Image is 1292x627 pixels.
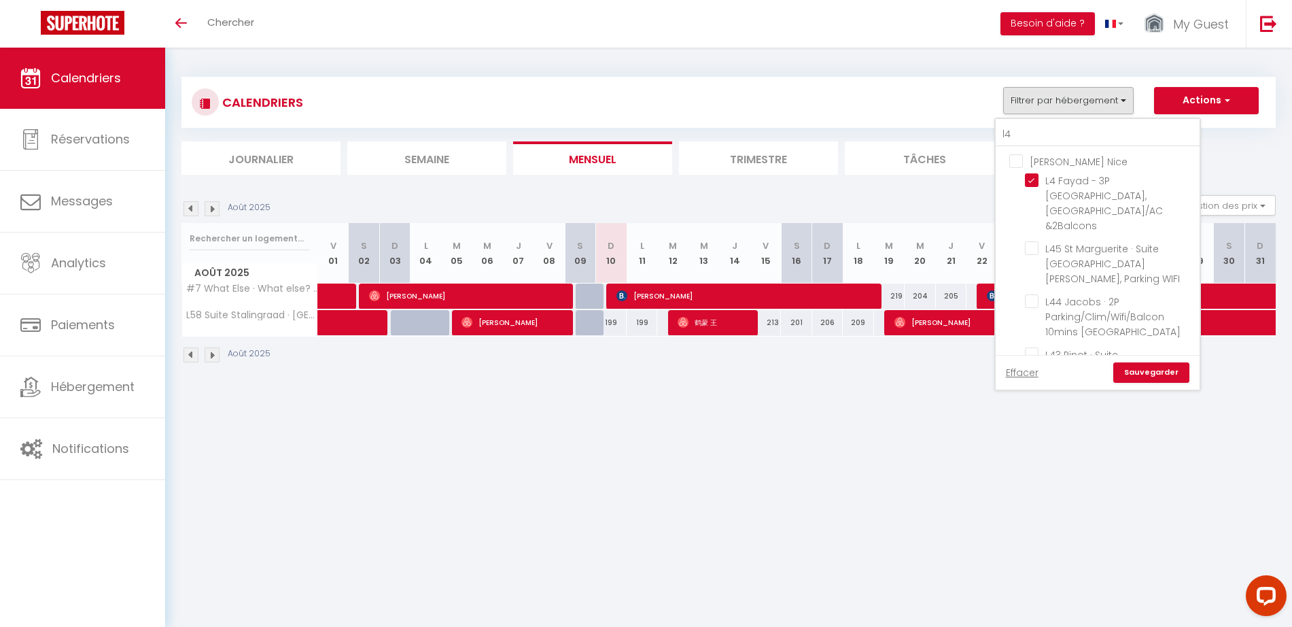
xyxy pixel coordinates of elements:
[824,239,831,252] abbr: D
[52,440,129,457] span: Notifications
[616,283,871,309] span: [PERSON_NAME]
[966,223,997,284] th: 22
[577,239,583,252] abbr: S
[1235,570,1292,627] iframe: LiveChat chat widget
[391,239,398,252] abbr: D
[936,284,966,309] div: 205
[461,309,563,335] span: [PERSON_NAME]
[1144,12,1164,36] img: ...
[948,239,954,252] abbr: J
[534,223,565,284] th: 08
[1154,87,1259,114] button: Actions
[51,192,113,209] span: Messages
[513,141,672,175] li: Mensuel
[627,310,657,335] div: 199
[843,223,873,284] th: 18
[330,239,336,252] abbr: V
[516,239,521,252] abbr: J
[453,239,461,252] abbr: M
[845,141,1004,175] li: Tâches
[679,141,838,175] li: Trimestre
[979,239,985,252] abbr: V
[219,87,303,118] h3: CALENDRIERS
[1000,12,1095,35] button: Besoin d'aide ?
[361,239,367,252] abbr: S
[228,201,270,214] p: Août 2025
[732,239,737,252] abbr: J
[905,223,935,284] th: 20
[1257,239,1263,252] abbr: D
[905,284,935,309] div: 204
[184,284,320,294] span: #7 What Else · What else? Your own quiet terrace in [GEOGRAPHIC_DATA].
[885,239,893,252] abbr: M
[1006,365,1038,380] a: Effacer
[700,239,708,252] abbr: M
[1173,16,1229,33] span: My Guest
[1174,195,1276,216] button: Gestion des prix
[181,141,341,175] li: Journalier
[916,239,924,252] abbr: M
[1045,174,1163,233] span: L4 Fayad - 3P [GEOGRAPHIC_DATA], [GEOGRAPHIC_DATA]/AC &2Balcons
[874,223,905,284] th: 19
[51,378,135,395] span: Hébergement
[627,223,657,284] th: 11
[1003,87,1134,114] button: Filtrer par hébergement
[640,239,644,252] abbr: L
[794,239,800,252] abbr: S
[228,348,270,360] p: Août 2025
[51,254,106,271] span: Analytics
[812,223,843,284] th: 17
[750,223,781,284] th: 15
[781,310,811,335] div: 201
[424,239,428,252] abbr: L
[843,310,873,335] div: 209
[318,223,349,284] th: 01
[596,310,627,335] div: 199
[874,284,905,309] div: 219
[688,223,719,284] th: 13
[719,223,750,284] th: 14
[441,223,472,284] th: 05
[51,131,130,148] span: Réservations
[483,239,491,252] abbr: M
[565,223,595,284] th: 09
[411,223,441,284] th: 04
[347,141,506,175] li: Semaine
[1045,242,1180,286] span: L45 St Marguerite · Suite [GEOGRAPHIC_DATA][PERSON_NAME], Parking WIFI
[1214,223,1244,284] th: 30
[379,223,410,284] th: 03
[596,223,627,284] th: 10
[184,310,320,320] span: L58 Suite Stalingraad · [GEOGRAPHIC_DATA] 5mins [GEOGRAPHIC_DATA]
[678,309,749,335] span: 鹤蒙 王
[1226,239,1232,252] abbr: S
[546,239,553,252] abbr: V
[750,310,781,335] div: 213
[856,239,860,252] abbr: L
[812,310,843,335] div: 206
[349,223,379,284] th: 02
[503,223,534,284] th: 07
[781,223,811,284] th: 16
[1113,362,1189,383] a: Sauvegarder
[996,122,1200,147] input: Rechercher un logement...
[207,15,254,29] span: Chercher
[182,263,317,283] span: Août 2025
[51,316,115,333] span: Paiements
[936,223,966,284] th: 21
[1260,15,1277,32] img: logout
[1244,223,1276,284] th: 31
[190,226,310,251] input: Rechercher un logement...
[41,11,124,35] img: Super Booking
[472,223,503,284] th: 06
[369,283,563,309] span: [PERSON_NAME]
[1045,295,1181,339] span: L44 Jacobs · 2P Parking/Clim/Wifi/Balcon 10mins [GEOGRAPHIC_DATA]
[608,239,614,252] abbr: D
[763,239,769,252] abbr: V
[669,239,677,252] abbr: M
[51,69,121,86] span: Calendriers
[994,118,1201,391] div: Filtrer par hébergement
[657,223,688,284] th: 12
